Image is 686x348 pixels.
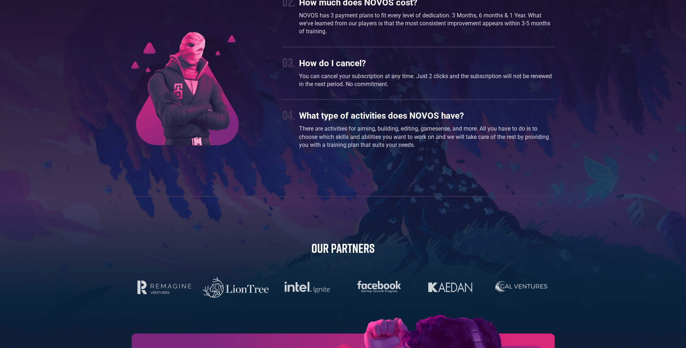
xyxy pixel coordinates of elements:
[299,58,554,69] h3: How do I cancel?
[282,107,295,123] div: 04.
[132,240,555,256] h2: Our Partners
[282,55,295,70] div: 03.
[299,72,554,89] p: You can cancel your subscription at any time. Just 2 clicks and the subscription will not be rene...
[299,111,554,121] h3: What type of activities does NOVOS have?
[299,12,554,36] p: NOVOS has 3 payment plans to fit every level of dedication. 3 Months, 6 months & 1 Year. What we'...
[299,125,554,149] p: There are activities for aiming, building, editing, gamesense, and more. All you have to do is to...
